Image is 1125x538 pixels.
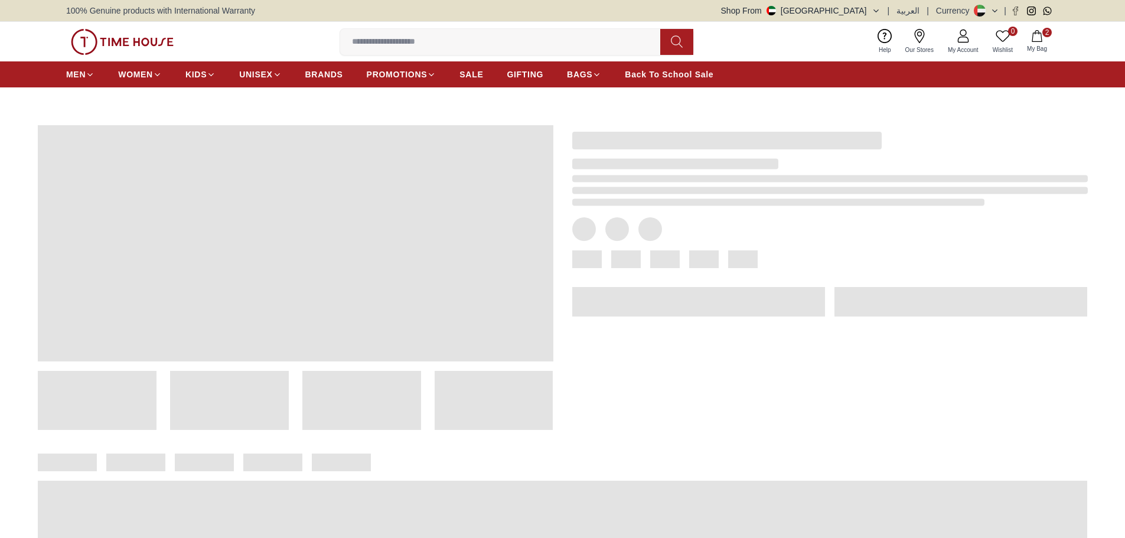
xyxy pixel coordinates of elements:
[767,6,776,15] img: United Arab Emirates
[625,64,713,85] a: Back To School Sale
[1042,28,1052,37] span: 2
[943,45,983,54] span: My Account
[66,5,255,17] span: 100% Genuine products with International Warranty
[305,69,343,80] span: BRANDS
[936,5,974,17] div: Currency
[459,69,483,80] span: SALE
[507,69,543,80] span: GIFTING
[1043,6,1052,15] a: Whatsapp
[896,5,919,17] button: العربية
[118,69,153,80] span: WOMEN
[459,64,483,85] a: SALE
[625,69,713,80] span: Back To School Sale
[367,69,428,80] span: PROMOTIONS
[367,64,436,85] a: PROMOTIONS
[1011,6,1020,15] a: Facebook
[898,27,941,57] a: Our Stores
[872,27,898,57] a: Help
[1027,6,1036,15] a: Instagram
[1022,44,1052,53] span: My Bag
[185,64,216,85] a: KIDS
[66,64,94,85] a: MEN
[185,69,207,80] span: KIDS
[874,45,896,54] span: Help
[927,5,929,17] span: |
[239,64,281,85] a: UNISEX
[66,69,86,80] span: MEN
[901,45,938,54] span: Our Stores
[567,64,601,85] a: BAGS
[507,64,543,85] a: GIFTING
[118,64,162,85] a: WOMEN
[305,64,343,85] a: BRANDS
[986,27,1020,57] a: 0Wishlist
[1020,28,1054,56] button: 2My Bag
[71,29,174,55] img: ...
[239,69,272,80] span: UNISEX
[721,5,881,17] button: Shop From[GEOGRAPHIC_DATA]
[1008,27,1018,36] span: 0
[988,45,1018,54] span: Wishlist
[888,5,890,17] span: |
[1004,5,1006,17] span: |
[567,69,592,80] span: BAGS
